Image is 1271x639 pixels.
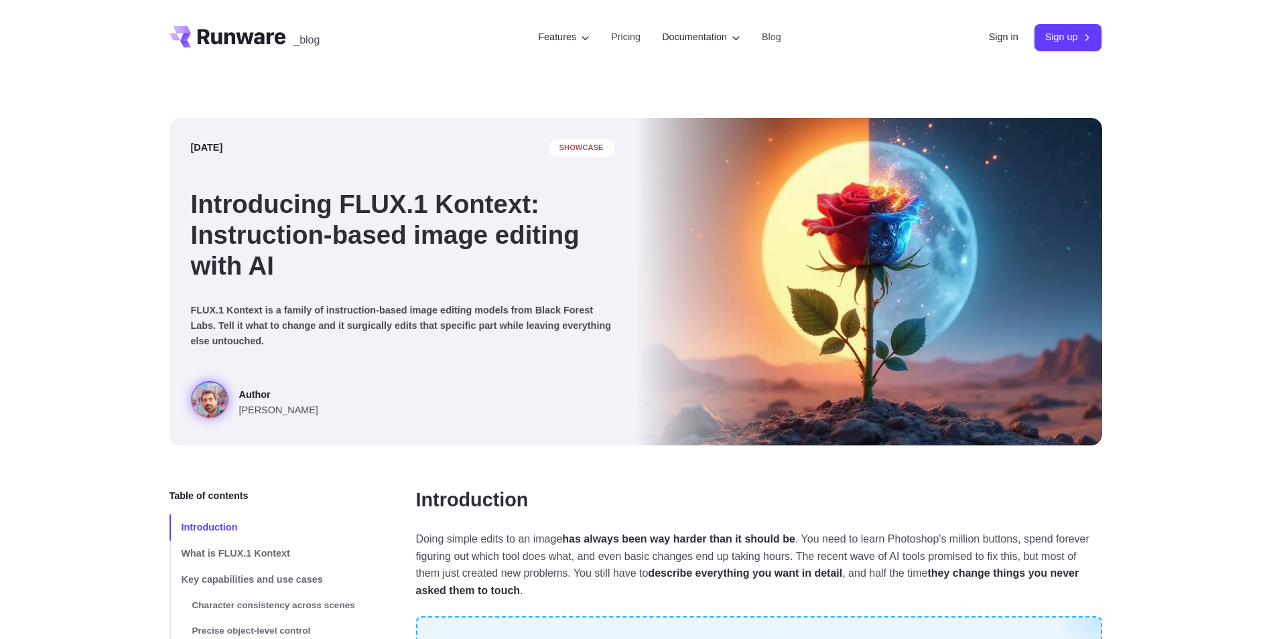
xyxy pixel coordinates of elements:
[662,29,740,45] label: Documentation
[170,488,249,504] span: Table of contents
[170,593,373,618] a: Character consistency across scenes
[989,29,1018,45] a: Sign in
[192,600,355,610] span: Character consistency across scenes
[549,139,614,157] span: showcase
[416,530,1102,599] p: Doing simple edits to an image . You need to learn Photoshop's million buttons, spend forever fig...
[191,189,614,281] h1: Introducing FLUX.1 Kontext: Instruction-based image editing with AI
[170,541,373,567] a: What is FLUX.1 Kontext
[293,26,320,48] a: _blog
[170,26,286,48] a: Go to /
[191,303,614,349] p: FLUX.1 Kontext is a family of instruction-based image editing models from Black Forest Labs. Tell...
[182,574,323,585] span: Key capabilities and use cases
[293,35,320,46] span: _blog
[648,567,842,579] strong: describe everything you want in detail
[192,626,311,636] span: Precise object-level control
[562,533,795,545] strong: has always been way harder than it should be
[191,140,223,155] time: [DATE]
[611,29,641,45] a: Pricing
[416,488,529,512] a: Introduction
[762,29,781,45] a: Blog
[182,548,290,559] span: What is FLUX.1 Kontext
[636,118,1102,445] img: Surreal rose in a desert landscape, split between day and night with the sun and moon aligned beh...
[239,387,318,403] span: Author
[538,29,590,45] label: Features
[191,381,318,424] a: Surreal rose in a desert landscape, split between day and night with the sun and moon aligned beh...
[239,403,318,418] span: [PERSON_NAME]
[170,514,373,541] a: Introduction
[1034,24,1102,50] a: Sign up
[182,522,238,532] span: Introduction
[170,567,373,593] a: Key capabilities and use cases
